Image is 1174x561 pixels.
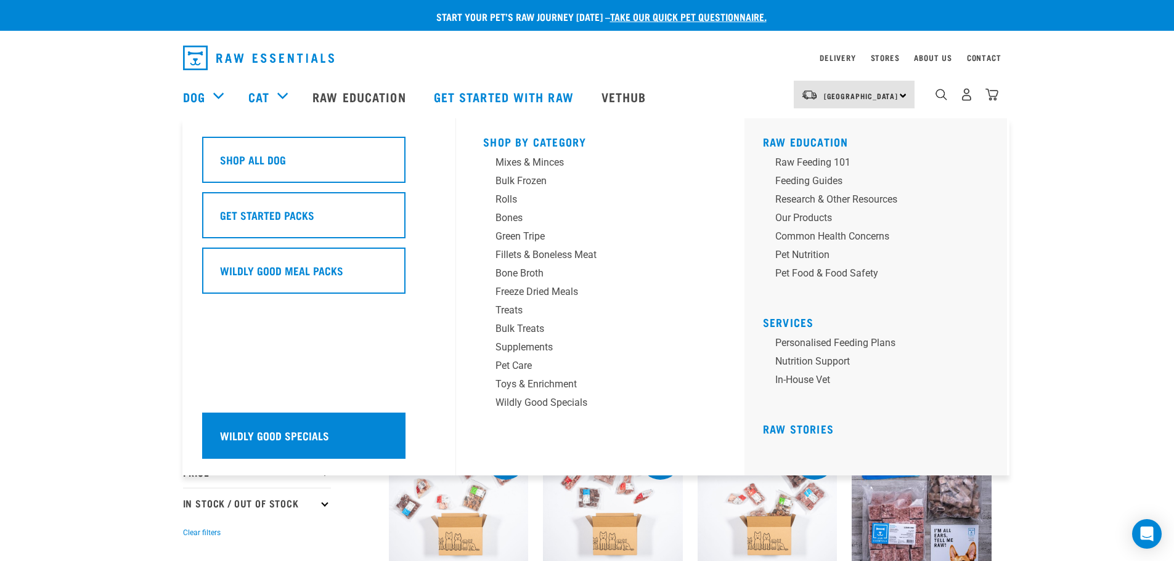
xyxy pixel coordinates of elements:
[763,373,997,391] a: In-house vet
[763,229,997,248] a: Common Health Concerns
[985,88,998,101] img: home-icon@2x.png
[914,55,952,60] a: About Us
[300,72,421,121] a: Raw Education
[775,248,968,262] div: Pet Nutrition
[495,211,688,225] div: Bones
[202,413,436,468] a: Wildly Good Specials
[495,340,688,355] div: Supplements
[183,87,205,106] a: Dog
[483,192,717,211] a: Rolls
[183,527,221,538] button: Clear filters
[824,94,899,98] span: [GEOGRAPHIC_DATA]
[763,192,997,211] a: Research & Other Resources
[495,285,688,299] div: Freeze Dried Meals
[775,229,968,244] div: Common Health Concerns
[589,72,662,121] a: Vethub
[202,137,436,192] a: Shop All Dog
[220,151,286,167] h5: Shop All Dog
[763,211,997,229] a: Our Products
[248,87,269,106] a: Cat
[763,354,997,373] a: Nutrition Support
[422,72,589,121] a: Get started with Raw
[483,395,717,414] a: Wildly Good Specials
[483,377,717,395] a: Toys & Enrichment
[820,55,855,60] a: Delivery
[483,358,717,377] a: Pet Care
[801,89,818,100] img: van-moving.png
[495,174,688,188] div: Bulk Frozen
[610,14,767,19] a: take our quick pet questionnaire.
[763,316,997,326] h5: Services
[871,55,900,60] a: Stores
[183,46,334,70] img: Raw Essentials Logo
[763,426,834,432] a: Raw Stories
[936,89,947,100] img: home-icon-1@2x.png
[495,192,688,207] div: Rolls
[483,340,717,358] a: Supplements
[483,303,717,321] a: Treats
[763,336,997,354] a: Personalised Feeding Plans
[775,211,968,225] div: Our Products
[495,303,688,318] div: Treats
[763,174,997,192] a: Feeding Guides
[483,135,717,145] h5: Shop By Category
[495,155,688,170] div: Mixes & Minces
[483,266,717,285] a: Bone Broth
[483,229,717,248] a: Green Tripe
[763,139,849,145] a: Raw Education
[483,321,717,340] a: Bulk Treats
[1132,519,1162,549] div: Open Intercom Messenger
[483,285,717,303] a: Freeze Dried Meals
[960,88,973,101] img: user.png
[183,488,331,519] p: In Stock / Out Of Stock
[775,155,968,170] div: Raw Feeding 101
[775,174,968,188] div: Feeding Guides
[202,192,436,248] a: Get Started Packs
[495,358,688,373] div: Pet Care
[763,155,997,174] a: Raw Feeding 101
[967,55,1001,60] a: Contact
[220,262,343,278] h5: Wildly Good Meal Packs
[202,248,436,303] a: Wildly Good Meal Packs
[763,266,997,285] a: Pet Food & Food Safety
[495,229,688,244] div: Green Tripe
[173,41,1001,75] nav: dropdown navigation
[483,155,717,174] a: Mixes & Minces
[495,377,688,392] div: Toys & Enrichment
[483,211,717,229] a: Bones
[495,266,688,281] div: Bone Broth
[483,248,717,266] a: Fillets & Boneless Meat
[220,427,329,443] h5: Wildly Good Specials
[775,266,968,281] div: Pet Food & Food Safety
[495,321,688,336] div: Bulk Treats
[775,192,968,207] div: Research & Other Resources
[220,207,314,223] h5: Get Started Packs
[495,395,688,410] div: Wildly Good Specials
[483,174,717,192] a: Bulk Frozen
[763,248,997,266] a: Pet Nutrition
[495,248,688,262] div: Fillets & Boneless Meat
